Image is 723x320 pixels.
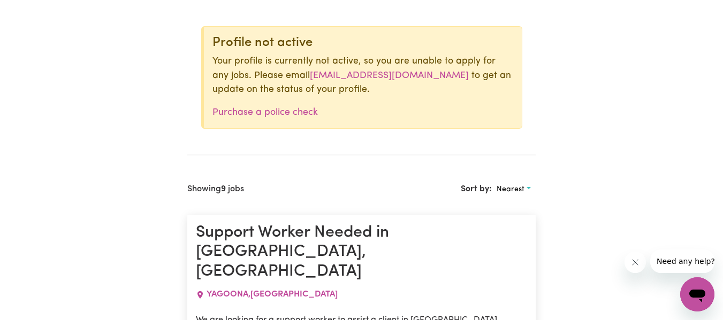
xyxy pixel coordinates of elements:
[650,249,714,273] iframe: Message from company
[625,252,646,273] iframe: Close message
[6,7,65,16] span: Need any help?
[207,290,338,299] span: YAGOONA , [GEOGRAPHIC_DATA]
[461,185,492,193] span: Sort by:
[680,277,714,311] iframe: Button to launch messaging window
[212,54,513,97] p: Your profile is currently not active, so you are unable to apply for any jobs. Please email to ge...
[212,35,513,51] div: Profile not active
[221,185,226,193] b: 9
[212,108,318,117] a: Purchase a police check
[187,184,244,194] h2: Showing jobs
[310,71,469,80] a: [EMAIL_ADDRESS][DOMAIN_NAME]
[492,181,536,198] button: Sort search results
[196,223,528,282] h1: Support Worker Needed in [GEOGRAPHIC_DATA], [GEOGRAPHIC_DATA]
[497,185,524,193] span: Nearest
